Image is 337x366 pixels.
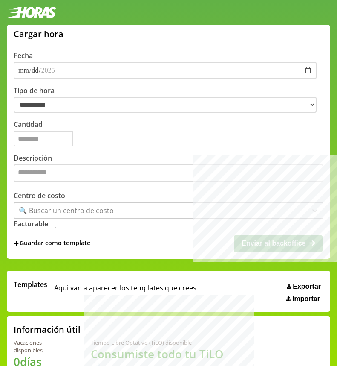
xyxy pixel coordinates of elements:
h2: Información útil [14,324,81,335]
span: +Guardar como template [14,239,90,248]
span: Aqui van a aparecer los templates que crees. [54,280,198,303]
button: Exportar [284,282,323,291]
label: Descripción [14,153,323,184]
label: Centro de costo [14,191,65,200]
input: Cantidad [14,131,73,146]
span: Templates [14,280,47,289]
div: 🔍 Buscar un centro de costo [19,206,114,215]
label: Fecha [14,51,33,60]
label: Tipo de hora [14,86,323,113]
span: Importar [292,295,320,303]
select: Tipo de hora [14,97,317,113]
label: Facturable [14,219,48,228]
div: Vacaciones disponibles [14,339,70,354]
textarea: Descripción [14,164,323,182]
div: Tiempo Libre Optativo (TiLO) disponible [91,339,235,346]
span: + [14,239,19,248]
label: Cantidad [14,120,323,146]
img: logotipo [7,7,56,18]
h1: Cargar hora [14,28,63,40]
span: Exportar [293,283,321,290]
